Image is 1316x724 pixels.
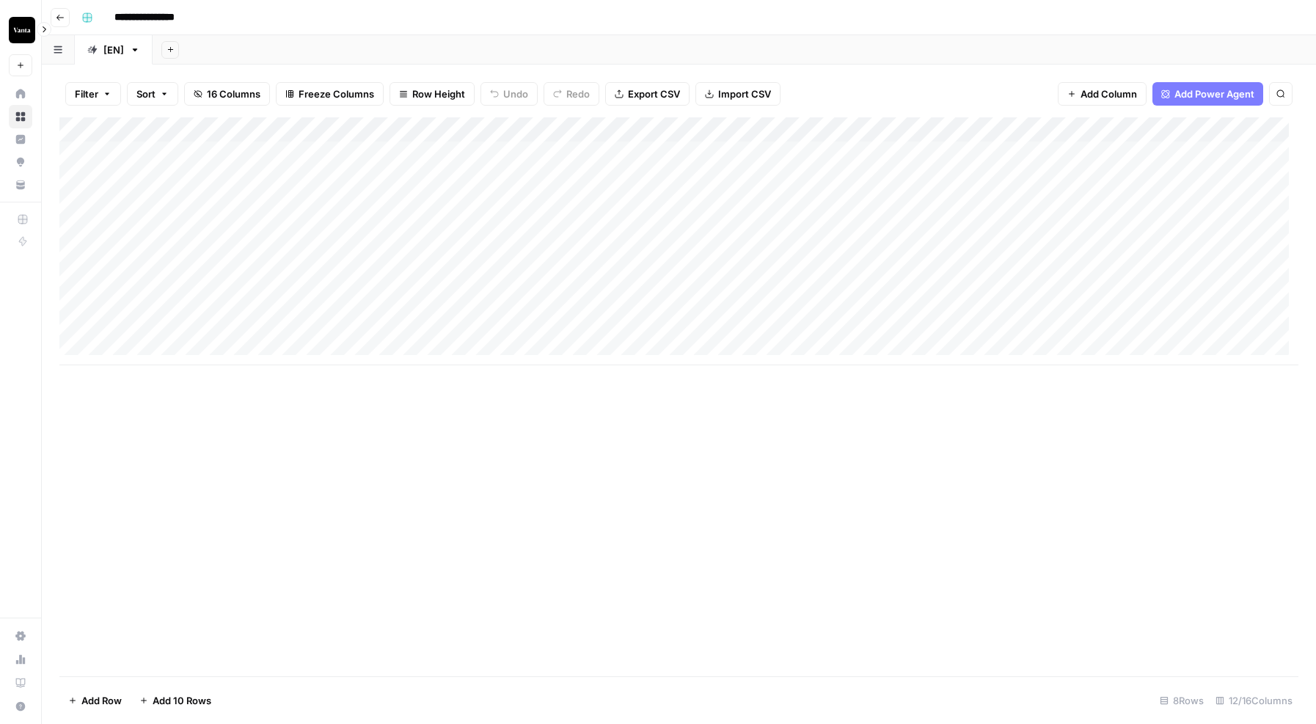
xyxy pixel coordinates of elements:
[718,87,771,101] span: Import CSV
[1174,87,1254,101] span: Add Power Agent
[544,82,599,106] button: Redo
[605,82,690,106] button: Export CSV
[75,87,98,101] span: Filter
[9,695,32,718] button: Help + Support
[9,173,32,197] a: Your Data
[103,43,124,57] div: [EN]
[390,82,475,106] button: Row Height
[9,105,32,128] a: Browse
[276,82,384,106] button: Freeze Columns
[1058,82,1147,106] button: Add Column
[9,82,32,106] a: Home
[299,87,374,101] span: Freeze Columns
[9,17,35,43] img: Vanta Logo
[1154,689,1210,712] div: 8 Rows
[81,693,122,708] span: Add Row
[75,35,153,65] a: [EN]
[136,87,156,101] span: Sort
[207,87,260,101] span: 16 Columns
[9,624,32,648] a: Settings
[566,87,590,101] span: Redo
[65,82,121,106] button: Filter
[412,87,465,101] span: Row Height
[127,82,178,106] button: Sort
[9,150,32,174] a: Opportunities
[480,82,538,106] button: Undo
[9,128,32,151] a: Insights
[9,12,32,48] button: Workspace: Vanta
[1152,82,1263,106] button: Add Power Agent
[1210,689,1298,712] div: 12/16 Columns
[9,648,32,671] a: Usage
[695,82,781,106] button: Import CSV
[184,82,270,106] button: 16 Columns
[153,693,211,708] span: Add 10 Rows
[628,87,680,101] span: Export CSV
[1081,87,1137,101] span: Add Column
[503,87,528,101] span: Undo
[59,689,131,712] button: Add Row
[131,689,220,712] button: Add 10 Rows
[9,671,32,695] a: Learning Hub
